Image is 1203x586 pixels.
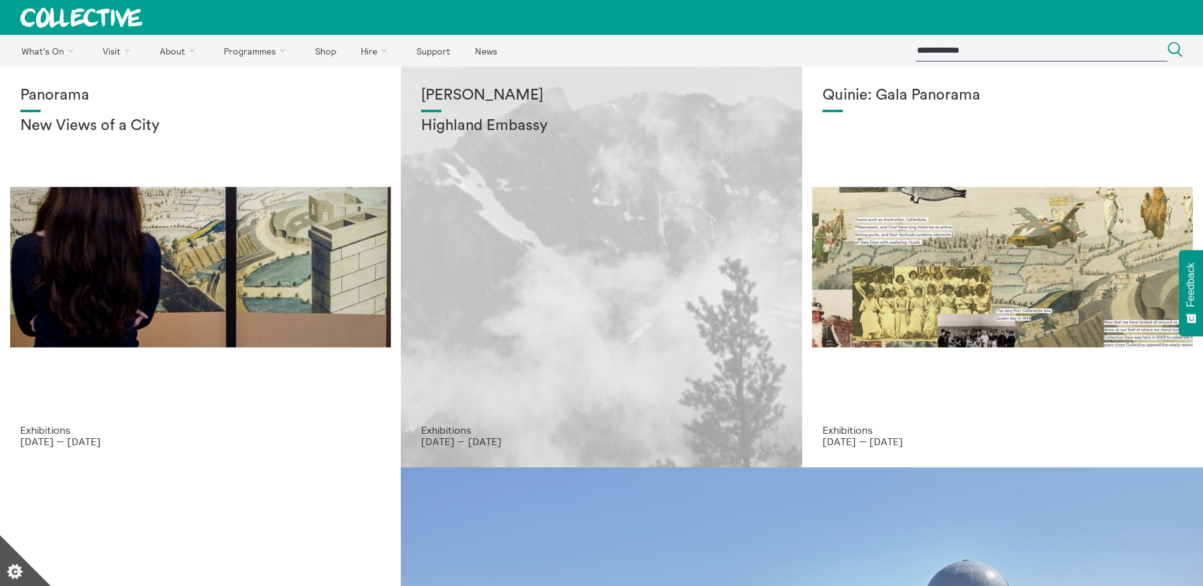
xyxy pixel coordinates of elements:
[823,436,1183,447] p: [DATE] — [DATE]
[823,87,1183,105] h1: Quinie: Gala Panorama
[421,87,781,105] h1: [PERSON_NAME]
[1185,263,1197,307] span: Feedback
[20,424,380,436] p: Exhibitions
[213,35,302,67] a: Programmes
[10,35,89,67] a: What's On
[464,35,508,67] a: News
[823,424,1183,436] p: Exhibitions
[20,117,380,135] h2: New Views of a City
[20,87,380,105] h1: Panorama
[148,35,211,67] a: About
[802,67,1203,467] a: Josie Vallely Quinie: Gala Panorama Exhibitions [DATE] — [DATE]
[304,35,347,67] a: Shop
[421,424,781,436] p: Exhibitions
[421,436,781,447] p: [DATE] — [DATE]
[1179,250,1203,336] button: Feedback - Show survey
[421,117,781,135] h2: Highland Embassy
[401,67,802,467] a: Solar wheels 17 [PERSON_NAME] Highland Embassy Exhibitions [DATE] — [DATE]
[20,436,380,447] p: [DATE] — [DATE]
[405,35,461,67] a: Support
[92,35,146,67] a: Visit
[350,35,403,67] a: Hire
